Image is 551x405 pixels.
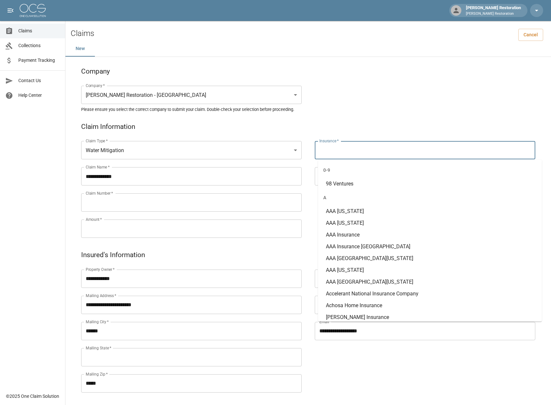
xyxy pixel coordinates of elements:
label: Email [319,319,329,325]
button: open drawer [4,4,17,17]
div: dynamic tabs [65,41,551,57]
a: Cancel [518,29,543,41]
div: © 2025 One Claim Solution [6,393,59,399]
h5: Please ensure you select the correct company to submit your claim. Double-check your selection be... [81,107,535,112]
label: Claim Name [86,164,110,170]
p: [PERSON_NAME] Restoration [466,11,521,17]
label: Mailing Zip [86,371,108,377]
div: [PERSON_NAME] Restoration [463,5,524,16]
span: AAA [GEOGRAPHIC_DATA][US_STATE] [326,255,413,261]
label: Company [86,83,105,88]
label: Mailing City [86,319,109,325]
span: Payment Tracking [18,57,60,64]
label: Mailing Address [86,293,116,298]
label: Claim Number [86,190,113,196]
span: Achosa Home Insurance [326,302,382,308]
span: AAA Insurance [GEOGRAPHIC_DATA] [326,243,410,250]
span: Claims [18,27,60,34]
span: AAA Insurance [326,232,360,238]
button: New [65,41,95,57]
img: ocs-logo-white-transparent.png [20,4,46,17]
label: Insurance [319,138,339,144]
div: A [318,190,542,205]
span: 98 Ventures [326,181,353,187]
span: AAA [GEOGRAPHIC_DATA][US_STATE] [326,279,413,285]
span: AAA [US_STATE] [326,208,364,214]
span: Accelerant National Insurance Company [326,291,418,297]
label: Property Owner [86,267,115,272]
span: AAA [US_STATE] [326,267,364,273]
label: Claim Type [86,138,108,144]
label: Mailing State [86,345,111,351]
span: [PERSON_NAME] Insurance [326,314,389,320]
span: Collections [18,42,60,49]
div: [PERSON_NAME] Restoration - [GEOGRAPHIC_DATA] [81,86,302,104]
span: Contact Us [18,77,60,84]
div: 0-9 [318,162,542,178]
span: Help Center [18,92,60,99]
label: Amount [86,217,102,222]
div: Water Mitigation [81,141,302,159]
span: AAA [US_STATE] [326,220,364,226]
h2: Claims [71,29,94,38]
